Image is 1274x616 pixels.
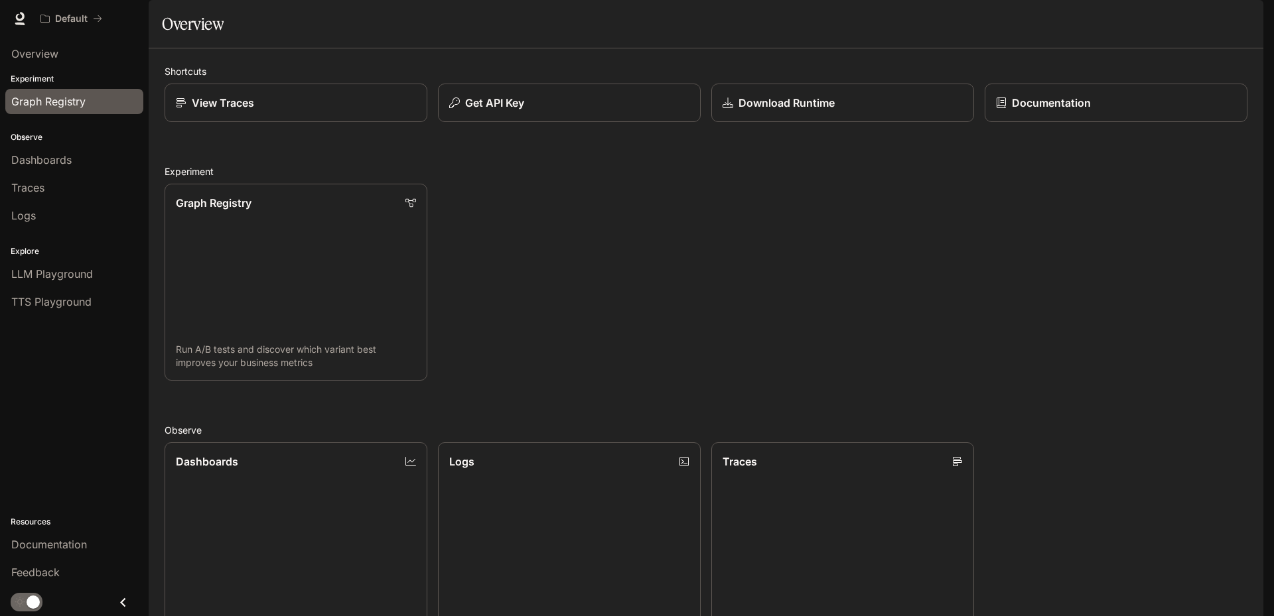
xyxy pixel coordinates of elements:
[711,84,974,122] a: Download Runtime
[35,5,108,32] button: All workspaces
[176,343,416,369] p: Run A/B tests and discover which variant best improves your business metrics
[1012,95,1091,111] p: Documentation
[165,164,1247,178] h2: Experiment
[165,184,427,381] a: Graph RegistryRun A/B tests and discover which variant best improves your business metrics
[176,454,238,469] p: Dashboards
[55,13,88,25] p: Default
[165,64,1247,78] h2: Shortcuts
[192,95,254,111] p: View Traces
[438,84,701,122] button: Get API Key
[176,195,251,211] p: Graph Registry
[739,95,835,111] p: Download Runtime
[465,95,524,111] p: Get API Key
[985,84,1247,122] a: Documentation
[165,84,427,122] a: View Traces
[165,423,1247,437] h2: Observe
[723,454,757,469] p: Traces
[162,11,224,37] h1: Overview
[449,454,474,469] p: Logs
